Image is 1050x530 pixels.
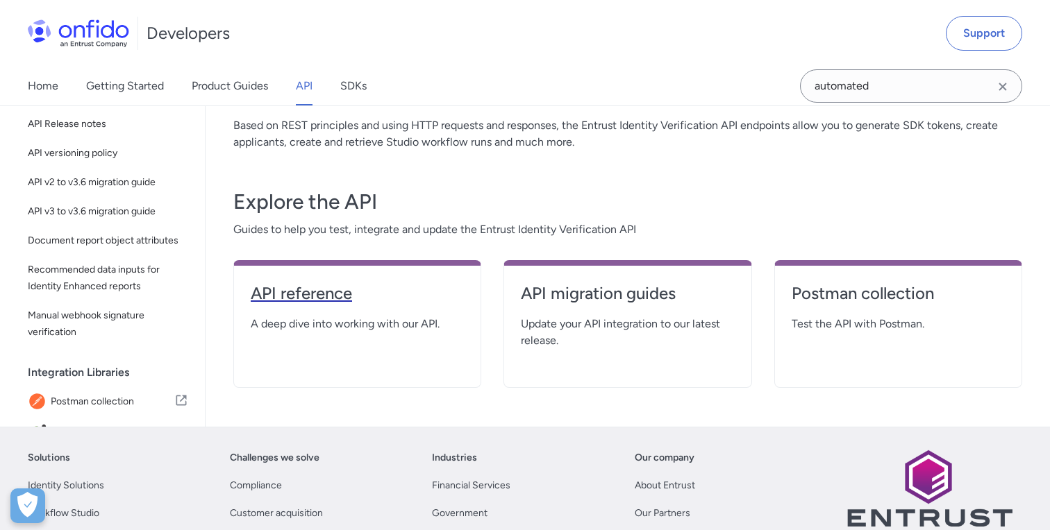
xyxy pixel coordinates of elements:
[251,282,464,316] a: API reference
[28,424,51,443] img: IconOpenAPI specifications
[230,450,319,466] a: Challenges we solve
[635,505,690,522] a: Our Partners
[432,477,510,494] a: Financial Services
[946,16,1022,51] a: Support
[792,282,1005,316] a: Postman collection
[22,227,194,255] a: Document report object attributes
[635,450,694,466] a: Our company
[10,488,45,523] button: Open Preferences
[521,282,734,305] h4: API migration guides
[22,198,194,225] a: API v3 to v3.6 migration guide
[22,139,194,167] a: API versioning policy
[28,477,104,494] a: Identity Solutions
[28,307,188,341] span: Manual webhook signature verification
[28,262,188,295] span: Recommended data inputs for Identity Enhanced reports
[86,67,164,105] a: Getting Started
[800,69,1022,103] input: Onfido search input field
[521,316,734,349] span: Update your API integration to our latest release.
[28,505,99,522] a: Workflow Studio
[22,418,194,449] a: IconOpenAPI specificationsOpenAPI specifications
[22,386,194,417] a: IconPostman collectionPostman collection
[233,188,1022,216] h3: Explore the API
[28,232,188,249] span: Document report object attributes
[432,450,477,466] a: Industries
[28,203,188,220] span: API v3 to v3.6 migration guide
[22,256,194,300] a: Recommended data inputs for Identity Enhanced reports
[340,67,367,105] a: SDKs
[10,488,45,523] div: Cookie Preferences
[22,110,194,138] a: API Release notes
[28,392,51,411] img: IconPostman collection
[792,316,1005,332] span: Test the API with Postman.
[296,67,312,105] a: API
[22,169,194,196] a: API v2 to v3.6 migration guide
[994,78,1011,95] svg: Clear search field button
[230,477,282,494] a: Compliance
[846,450,1012,527] img: Entrust logo
[28,174,188,191] span: API v2 to v3.6 migration guide
[233,221,1022,238] span: Guides to help you test, integrate and update the Entrust Identity Verification API
[51,392,174,411] span: Postman collection
[28,19,129,47] img: Onfido Logo
[521,282,734,316] a: API migration guides
[192,67,268,105] a: Product Guides
[251,316,464,332] span: A deep dive into working with our API.
[230,505,323,522] a: Customer acquisition
[28,450,70,466] a: Solutions
[28,145,188,162] span: API versioning policy
[22,302,194,346] a: Manual webhook signature verification
[233,117,1022,151] p: Based on REST principles and using HTTP requests and responses, the Entrust Identity Verification...
[51,424,174,443] span: OpenAPI specifications
[28,359,199,386] div: Integration Libraries
[432,505,487,522] a: Government
[635,477,695,494] a: About Entrust
[251,282,464,305] h4: API reference
[28,67,58,105] a: Home
[792,282,1005,305] h4: Postman collection
[147,22,230,44] h1: Developers
[28,116,188,132] span: API Release notes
